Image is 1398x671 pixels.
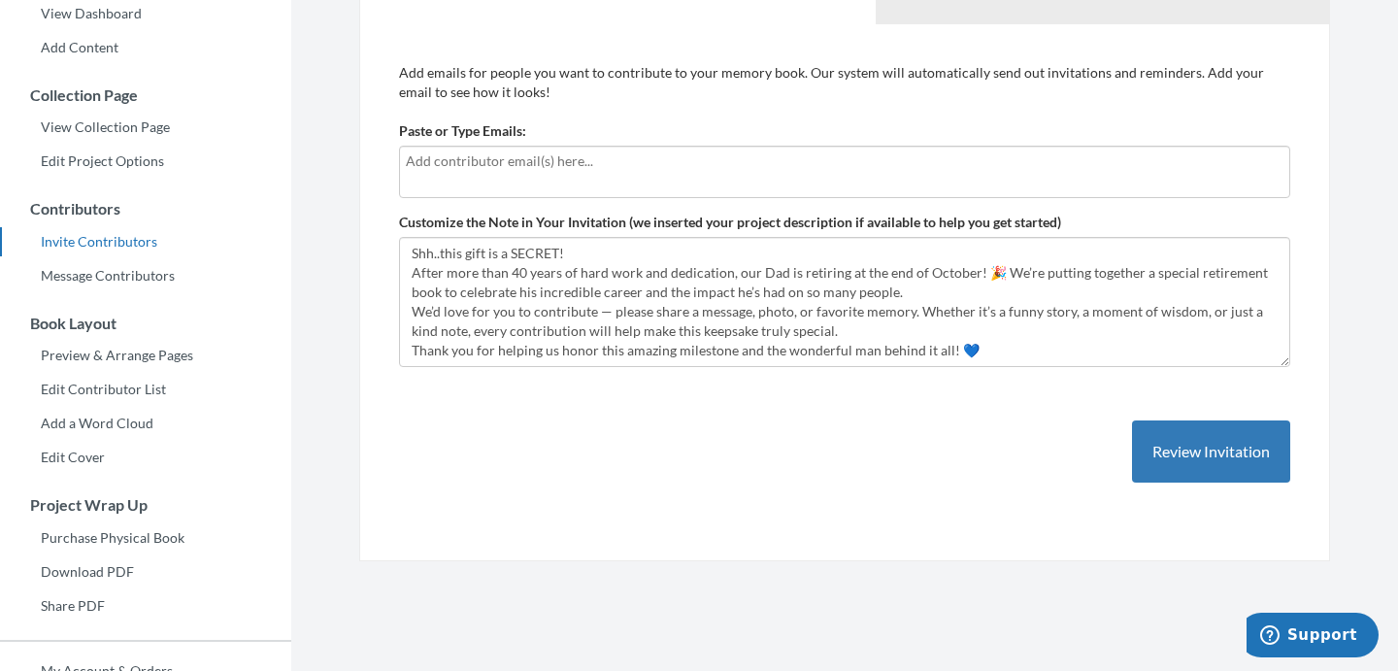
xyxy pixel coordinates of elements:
textarea: After more than 40 years of hard work and dedication, our Dad is retiring at the end of October! ... [399,237,1290,367]
p: Add emails for people you want to contribute to your memory book. Our system will automatically s... [399,63,1290,102]
iframe: Opens a widget where you can chat to one of our agents [1247,613,1379,661]
button: Review Invitation [1132,420,1290,484]
h3: Book Layout [1,315,291,332]
input: Add contributor email(s) here... [406,151,1283,172]
label: Paste or Type Emails: [399,121,526,141]
h3: Collection Page [1,86,291,104]
h3: Contributors [1,200,291,218]
label: Customize the Note in Your Invitation (we inserted your project description if available to help ... [399,213,1061,232]
h3: Project Wrap Up [1,496,291,514]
